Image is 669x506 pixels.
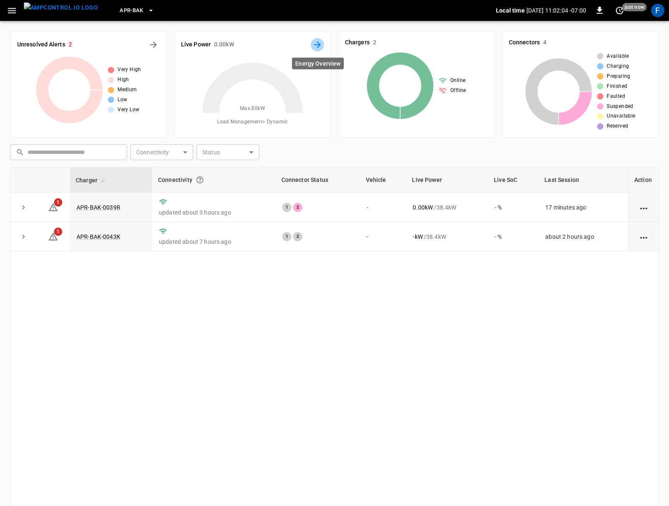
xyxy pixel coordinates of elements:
span: 1 [54,198,62,207]
a: APR-BAK-0043K [77,233,120,240]
span: Charging [607,62,629,71]
p: - kW [413,233,422,241]
span: Suspended [607,102,633,111]
h6: Connectors [509,38,540,47]
span: High [117,76,129,84]
div: action cell options [638,233,649,241]
td: - [360,222,406,251]
h6: Unresolved Alerts [17,40,65,49]
th: Vehicle [360,167,406,193]
span: Reserved [607,122,628,130]
td: - [360,193,406,222]
td: - % [488,222,539,251]
span: Very Low [117,106,139,114]
span: 1 [54,227,62,236]
h6: 4 [543,38,546,47]
div: / 38.4 kW [413,203,481,212]
th: Last Session [539,167,628,193]
h6: Chargers [345,38,370,47]
div: Energy Overview [292,58,344,69]
h6: 0.00 kW [214,40,234,49]
span: Low [117,96,127,104]
img: ampcontrol.io logo [24,3,98,13]
span: Available [607,52,629,61]
span: just now [622,3,647,11]
div: action cell options [638,203,649,212]
button: expand row [17,230,30,243]
span: APR-BAK [120,6,143,15]
span: Load Management = Dynamic [217,118,288,126]
div: profile-icon [651,4,664,17]
div: 2 [293,203,302,212]
div: Connectivity [158,172,270,187]
th: Connector Status [276,167,360,193]
span: Online [450,77,465,85]
div: 1 [282,203,291,212]
span: Unavailable [607,112,635,120]
a: 1 [48,233,58,239]
span: Preparing [607,72,631,81]
td: 17 minutes ago [539,193,628,222]
span: Finished [607,82,627,91]
a: 1 [48,203,58,210]
span: Offline [450,87,466,95]
div: 2 [293,232,302,241]
button: APR-BAK [116,3,158,19]
span: Faulted [607,92,625,101]
div: 1 [282,232,291,241]
button: expand row [17,201,30,214]
span: Very High [117,66,141,74]
span: Max. 80 kW [240,105,265,113]
h6: 2 [69,40,72,49]
p: 0.00 kW [413,203,433,212]
button: Energy Overview [311,38,324,51]
h6: 2 [373,38,376,47]
th: Live Power [406,167,488,193]
span: Medium [117,86,137,94]
p: updated about 3 hours ago [159,208,269,217]
div: / 38.4 kW [413,233,481,241]
p: Local time [496,6,525,15]
h6: Live Power [181,40,211,49]
td: about 2 hours ago [539,222,628,251]
button: All Alerts [147,38,160,51]
p: [DATE] 11:02:04 -07:00 [526,6,586,15]
button: set refresh interval [613,4,626,17]
td: - % [488,193,539,222]
th: Live SoC [488,167,539,193]
th: Action [628,167,659,193]
p: updated about 7 hours ago [159,238,269,246]
a: APR-BAK-0039R [77,204,120,211]
span: Charger [76,175,108,185]
button: Connection between the charger and our software. [192,172,207,187]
